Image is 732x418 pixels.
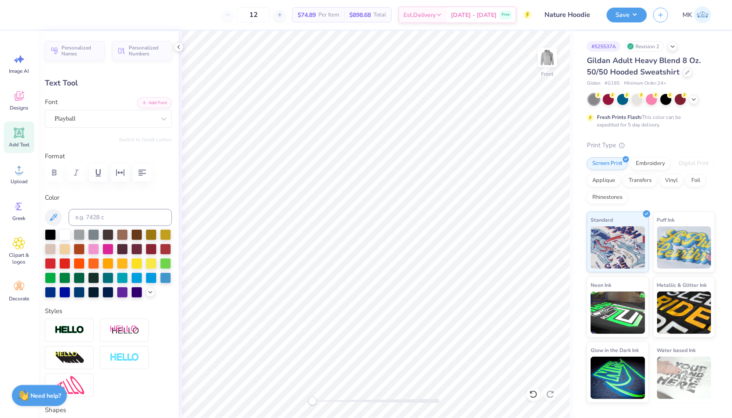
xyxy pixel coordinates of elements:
span: Water based Ink [657,346,696,355]
span: Decorate [9,295,29,302]
span: Puff Ink [657,215,675,224]
label: Font [45,97,58,107]
span: Free [502,12,510,18]
button: Personalized Names [45,41,105,60]
button: Personalized Numbers [112,41,172,60]
div: Foil [686,174,706,187]
button: Add Font [137,97,172,108]
span: Clipart & logos [5,252,33,265]
img: Neon Ink [591,291,645,334]
img: Front [539,49,556,66]
img: Metallic & Glitter Ink [657,291,712,334]
span: Greek [13,215,26,222]
button: Save [607,8,647,22]
input: – – [237,7,270,22]
span: Designs [10,104,28,111]
div: Embroidery [630,157,671,170]
img: Free Distort [55,376,84,394]
img: Water based Ink [657,357,712,399]
img: Stroke [55,325,84,335]
input: e.g. 7428 c [69,209,172,226]
div: Digital Print [673,157,714,170]
div: Rhinestones [587,191,628,204]
input: Untitled Design [538,6,600,23]
div: This color can be expedited for 5 day delivery. [597,113,701,129]
span: Add Text [9,141,29,148]
img: Shadow [110,325,139,335]
span: Personalized Numbers [129,45,167,57]
span: Image AI [9,68,29,74]
span: Glow in the Dark Ink [591,346,639,355]
span: $898.68 [349,11,371,19]
span: Metallic & Glitter Ink [657,280,707,289]
img: Michelle Kim [694,6,711,23]
div: # 525537A [587,41,621,52]
label: Color [45,193,172,203]
label: Format [45,151,172,161]
div: Screen Print [587,157,628,170]
span: Minimum Order: 24 + [624,80,666,87]
div: Revision 2 [625,41,664,52]
span: Total [373,11,386,19]
label: Styles [45,306,62,316]
span: # G185 [605,80,620,87]
div: Transfers [623,174,657,187]
span: [DATE] - [DATE] [451,11,497,19]
label: Shapes [45,405,66,415]
div: Front [541,70,554,78]
img: 3D Illusion [55,351,84,365]
a: MK [679,6,715,23]
button: Switch to Greek Letters [119,136,172,143]
span: Neon Ink [591,280,611,289]
strong: Need help? [31,392,61,400]
span: MK [682,10,692,20]
span: Per Item [318,11,339,19]
strong: Fresh Prints Flash: [597,114,642,121]
span: Standard [591,215,613,224]
div: Accessibility label [308,397,317,405]
img: Glow in the Dark Ink [591,357,645,399]
div: Text Tool [45,77,172,89]
span: Gildan Adult Heavy Blend 8 Oz. 50/50 Hooded Sweatshirt [587,55,701,77]
img: Puff Ink [657,226,712,269]
span: Upload [11,178,28,185]
div: Vinyl [660,174,683,187]
span: $74.89 [298,11,316,19]
div: Applique [587,174,621,187]
div: Print Type [587,140,715,150]
span: Est. Delivery [403,11,436,19]
img: Negative Space [110,353,139,363]
img: Standard [591,226,645,269]
span: Gildan [587,80,600,87]
span: Personalized Names [61,45,99,57]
